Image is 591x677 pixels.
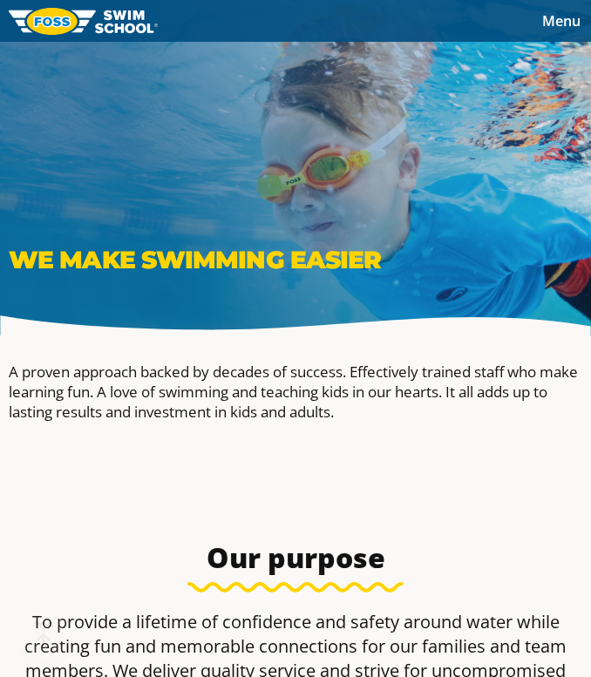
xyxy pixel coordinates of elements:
[532,8,591,34] button: Toggle navigation
[9,540,582,575] h3: Our purpose
[9,362,582,422] p: A proven approach backed by decades of success. Effectively trained staff who make learning fun. ...
[542,11,581,30] span: Menu
[34,620,54,647] div: TOP
[9,8,158,35] img: FOSS Swim School Logo
[9,245,582,274] p: WE MAKE SWIMMING EASIER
